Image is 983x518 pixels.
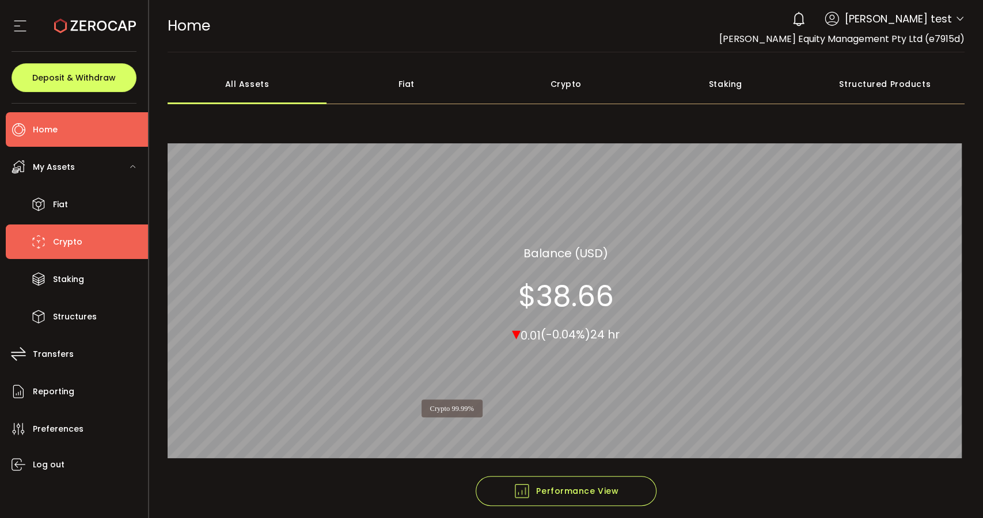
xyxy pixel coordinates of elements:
[476,476,656,506] button: Performance View
[521,327,541,343] span: 0.01
[513,482,618,500] span: Performance View
[53,234,82,250] span: Crypto
[53,271,84,288] span: Staking
[33,159,75,176] span: My Assets
[327,64,486,104] div: Fiat
[53,196,68,213] span: Fiat
[33,421,84,437] span: Preferences
[33,121,58,138] span: Home
[53,308,97,325] span: Structures
[168,64,327,104] div: All Assets
[486,64,646,104] div: Crypto
[33,383,74,400] span: Reporting
[523,244,608,261] section: Balance (USD)
[646,64,805,104] div: Staking
[719,32,965,45] span: [PERSON_NAME] Equity Management Pty Ltd (e7915d)
[32,74,116,82] span: Deposit & Withdraw
[925,463,983,518] iframe: Chat Widget
[805,64,965,104] div: Structured Products
[33,346,74,363] span: Transfers
[512,321,521,345] span: ▾
[518,279,614,313] section: $38.66
[845,11,952,26] span: [PERSON_NAME] test
[12,63,136,92] button: Deposit & Withdraw
[168,16,210,36] span: Home
[590,326,620,342] span: 24 hr
[33,456,64,473] span: Log out
[541,326,590,342] span: (-0.04%)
